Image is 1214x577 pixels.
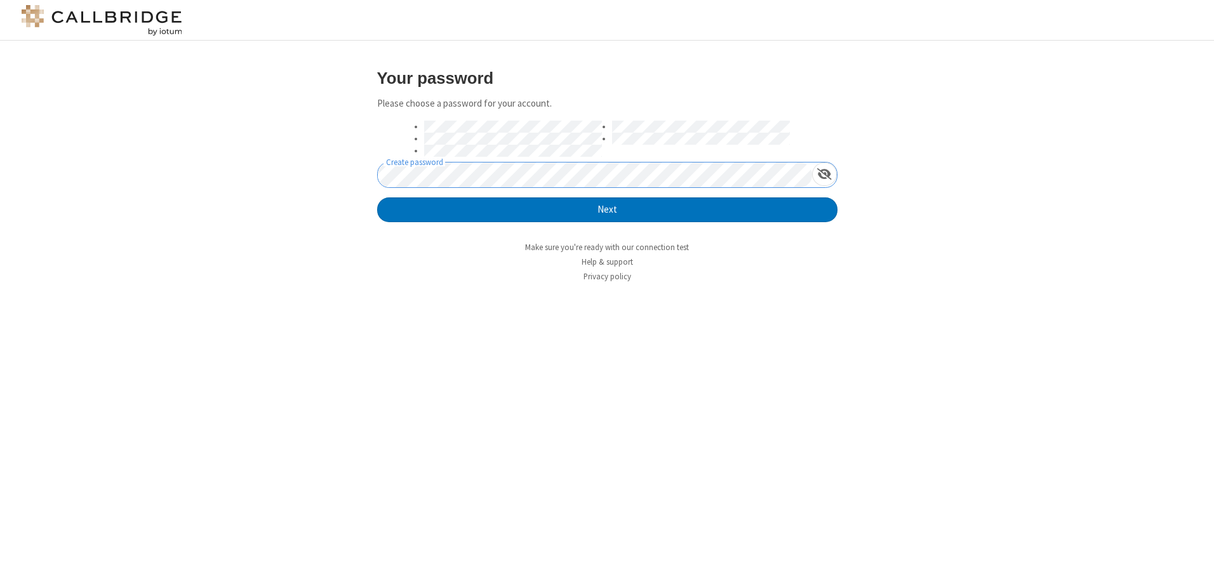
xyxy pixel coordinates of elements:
a: Privacy policy [584,271,631,282]
input: Create password [378,162,812,187]
a: Help & support [582,256,633,267]
h3: Your password [377,69,837,87]
a: Make sure you're ready with our connection test [525,242,689,253]
p: Please choose a password for your account. [377,96,837,111]
div: Show password [812,162,837,186]
button: Next [377,197,837,223]
img: logo@2x.png [19,5,184,36]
